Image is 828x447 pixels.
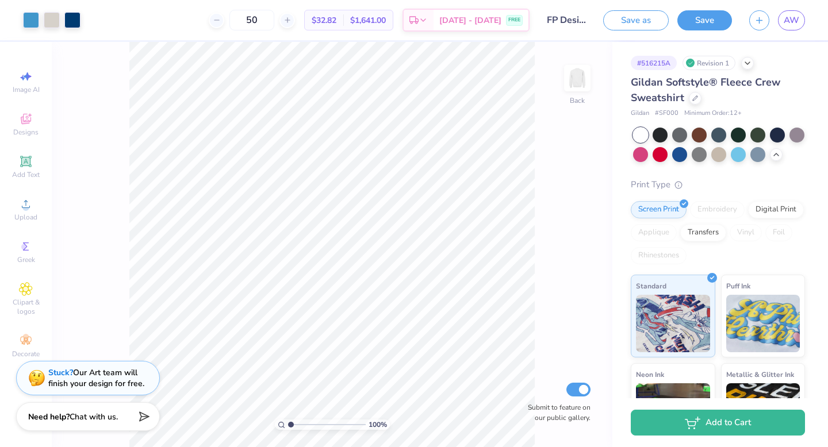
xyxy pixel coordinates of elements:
span: Puff Ink [726,280,750,292]
img: Metallic & Glitter Ink [726,383,800,441]
div: Rhinestones [631,247,687,264]
button: Add to Cart [631,410,805,436]
div: Digital Print [748,201,804,218]
div: Our Art team will finish your design for free. [48,367,144,389]
span: [DATE] - [DATE] [439,14,501,26]
span: Clipart & logos [6,298,46,316]
div: Applique [631,224,677,241]
strong: Stuck? [48,367,73,378]
button: Save [677,10,732,30]
input: – – [229,10,274,30]
img: Back [566,67,589,90]
img: Standard [636,295,710,352]
button: Save as [603,10,669,30]
span: Gildan Softstyle® Fleece Crew Sweatshirt [631,75,780,105]
div: Revision 1 [683,56,735,70]
span: Standard [636,280,666,292]
input: Untitled Design [538,9,595,32]
span: Decorate [12,349,40,359]
div: Embroidery [690,201,745,218]
span: Chat with us. [70,411,118,422]
strong: Need help? [28,411,70,422]
span: Designs [13,128,39,137]
img: Puff Ink [726,295,800,352]
span: Add Text [12,170,40,179]
label: Submit to feature on our public gallery. [522,402,591,423]
span: FREE [508,16,520,24]
span: Gildan [631,109,649,118]
span: $1,641.00 [350,14,386,26]
div: # 516215A [631,56,677,70]
span: # SF000 [655,109,678,118]
span: AW [784,14,799,27]
a: AW [778,10,805,30]
img: Neon Ink [636,383,710,441]
span: Image AI [13,85,40,94]
div: Transfers [680,224,726,241]
span: Neon Ink [636,368,664,380]
span: $32.82 [312,14,336,26]
div: Print Type [631,178,805,191]
div: Vinyl [730,224,762,241]
div: Foil [765,224,792,241]
span: 100 % [369,419,387,430]
span: Metallic & Glitter Ink [726,368,794,380]
span: Greek [17,255,35,264]
span: Upload [14,213,37,222]
span: Minimum Order: 12 + [684,109,742,118]
div: Screen Print [631,201,687,218]
div: Back [570,95,585,106]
